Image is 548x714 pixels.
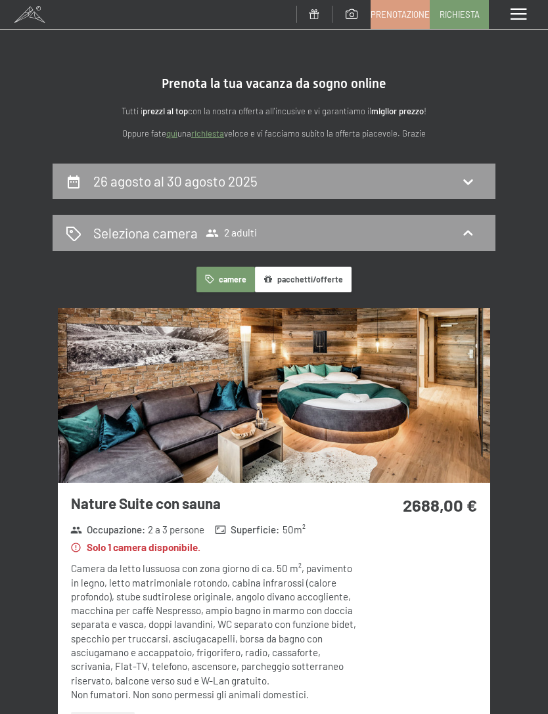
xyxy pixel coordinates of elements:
[148,523,204,537] span: 2 a 3 persone
[71,493,361,514] h3: Nature Suite con sauna
[206,227,257,240] span: 2 adulti
[71,562,361,702] div: Camera da letto lussuosa con zona giorno di ca. 50 m², pavimento in legno, letto matrimoniale rot...
[53,127,495,141] p: Oppure fate una veloce e vi facciamo subito la offerta piacevole. Grazie
[162,76,386,91] span: Prenota la tua vacanza da sogno online
[371,9,430,20] span: Prenotazione
[143,106,188,116] strong: prezzi al top
[53,104,495,118] p: Tutti i con la nostra offerta all'incusive e vi garantiamo il !
[283,523,306,537] span: 50 m²
[403,495,477,515] strong: 2688,00 €
[58,308,490,483] img: mss_renderimg.php
[93,173,258,189] h2: 26 agosto al 30 agosto 2025
[371,1,429,28] a: Prenotazione
[255,267,352,292] button: pacchetti/offerte
[371,106,424,116] strong: miglior prezzo
[440,9,480,20] span: Richiesta
[191,128,224,139] a: richiesta
[215,523,280,537] strong: Superficie :
[70,541,200,554] strong: Solo 1 camera disponibile.
[93,223,198,242] h2: Seleziona camera
[430,1,488,28] a: Richiesta
[196,267,254,292] button: camere
[70,523,145,537] strong: Occupazione :
[166,128,177,139] a: quì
